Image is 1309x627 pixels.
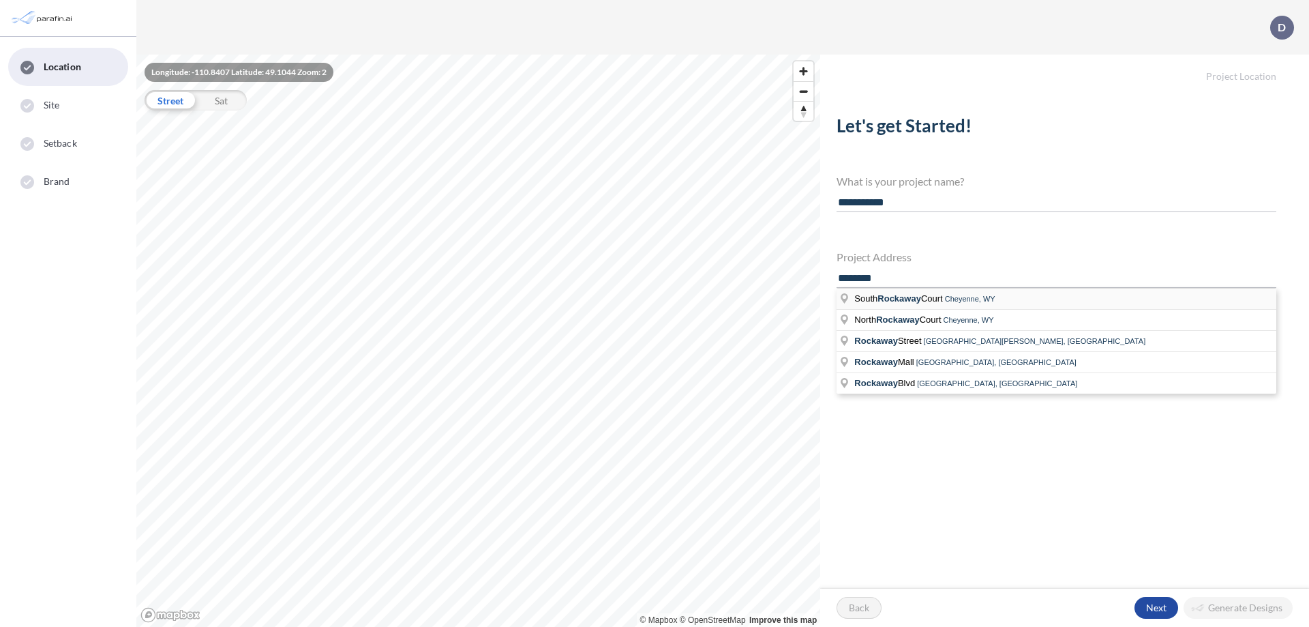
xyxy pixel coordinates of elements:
[837,175,1276,188] h4: What is your project name?
[854,336,923,346] span: Street
[44,60,81,74] span: Location
[136,55,820,627] canvas: Map
[854,378,917,388] span: Blvd
[140,607,200,623] a: Mapbox homepage
[794,102,813,121] span: Reset bearing to north
[916,358,1077,366] span: [GEOGRAPHIC_DATA], [GEOGRAPHIC_DATA]
[945,295,995,303] span: Cheyenne, WY
[854,315,943,325] span: North Court
[917,379,1077,388] span: [GEOGRAPHIC_DATA], [GEOGRAPHIC_DATA]
[794,82,813,101] span: Zoom out
[1278,21,1286,33] p: D
[44,136,77,150] span: Setback
[145,63,333,82] div: Longitude: -110.8407 Latitude: 49.1044 Zoom: 2
[640,615,678,625] a: Mapbox
[10,5,76,31] img: Parafin
[44,98,59,112] span: Site
[854,357,898,367] span: Rockaway
[680,615,746,625] a: OpenStreetMap
[196,90,247,111] div: Sat
[924,337,1146,345] span: [GEOGRAPHIC_DATA][PERSON_NAME], [GEOGRAPHIC_DATA]
[944,316,994,324] span: Cheyenne, WY
[854,336,898,346] span: Rockaway
[44,175,70,188] span: Brand
[877,293,921,304] span: Rockaway
[749,615,817,625] a: Improve this map
[837,115,1276,142] h2: Let's get Started!
[145,90,196,111] div: Street
[1134,597,1178,619] button: Next
[820,55,1309,83] h5: Project Location
[876,315,920,325] span: Rockaway
[794,61,813,81] button: Zoom in
[794,101,813,121] button: Reset bearing to north
[854,378,898,388] span: Rockaway
[837,250,1276,263] h4: Project Address
[854,293,944,304] span: South Court
[854,357,916,367] span: Mall
[794,81,813,101] button: Zoom out
[1146,601,1167,615] p: Next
